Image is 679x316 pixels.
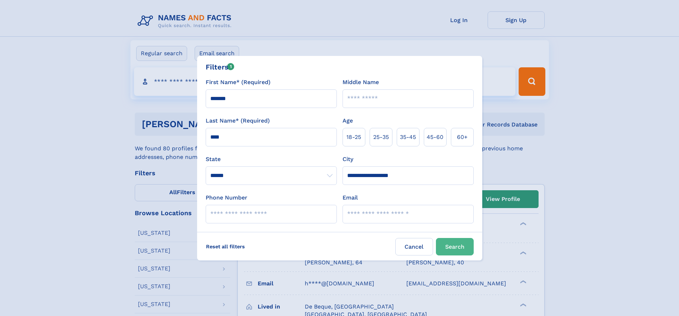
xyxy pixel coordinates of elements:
[373,133,389,141] span: 25‑35
[343,78,379,87] label: Middle Name
[206,193,247,202] label: Phone Number
[400,133,416,141] span: 35‑45
[343,193,358,202] label: Email
[343,116,353,125] label: Age
[427,133,443,141] span: 45‑60
[206,155,337,164] label: State
[346,133,361,141] span: 18‑25
[457,133,468,141] span: 60+
[206,116,270,125] label: Last Name* (Required)
[206,62,235,72] div: Filters
[201,238,250,255] label: Reset all filters
[395,238,433,255] label: Cancel
[206,78,271,87] label: First Name* (Required)
[343,155,353,164] label: City
[436,238,474,255] button: Search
